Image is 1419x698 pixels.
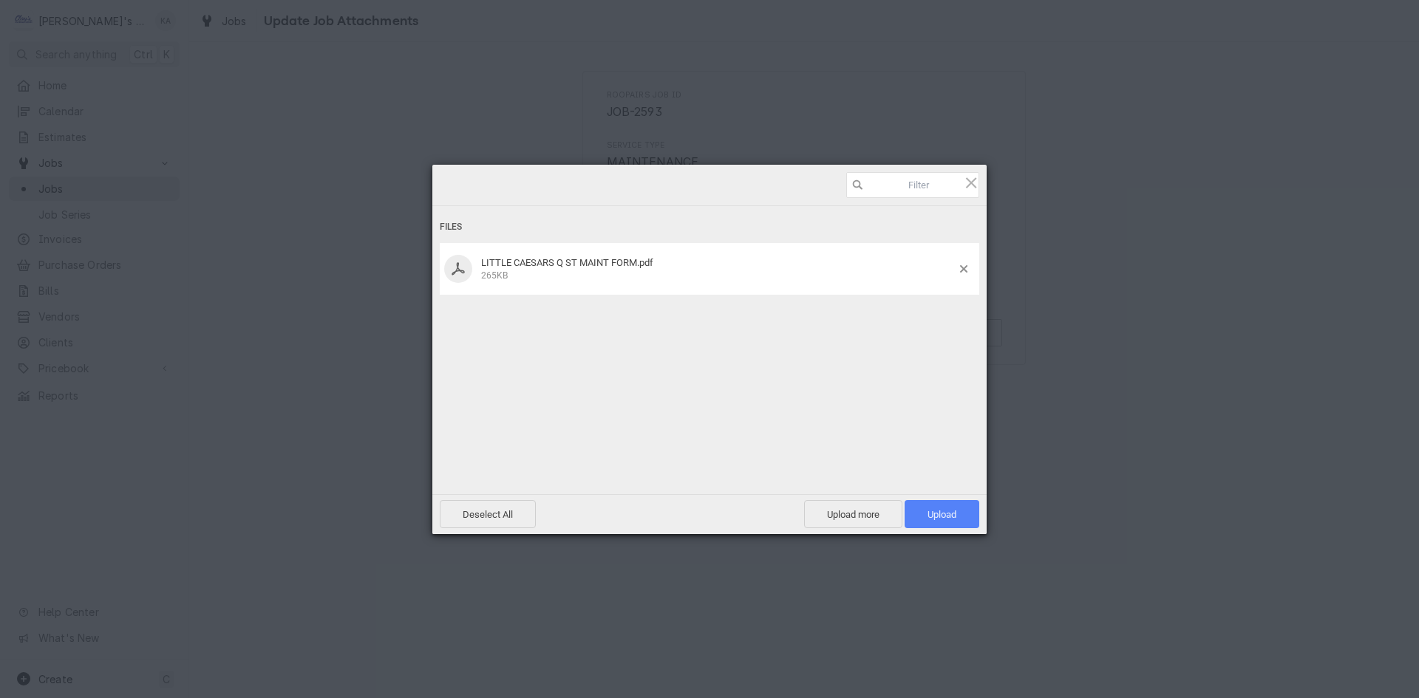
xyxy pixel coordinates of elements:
[440,500,536,528] span: Deselect All
[481,270,508,281] span: 265KB
[440,213,979,241] div: Files
[477,257,960,281] div: LITTLE CAESARS Q ST MAINT FORM.pdf
[846,172,979,198] input: Filter
[963,174,979,191] span: Click here or hit ESC to close picker
[928,509,956,520] span: Upload
[804,500,902,528] span: Upload more
[905,500,979,528] span: Upload
[481,257,653,268] span: LITTLE CAESARS Q ST MAINT FORM.pdf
